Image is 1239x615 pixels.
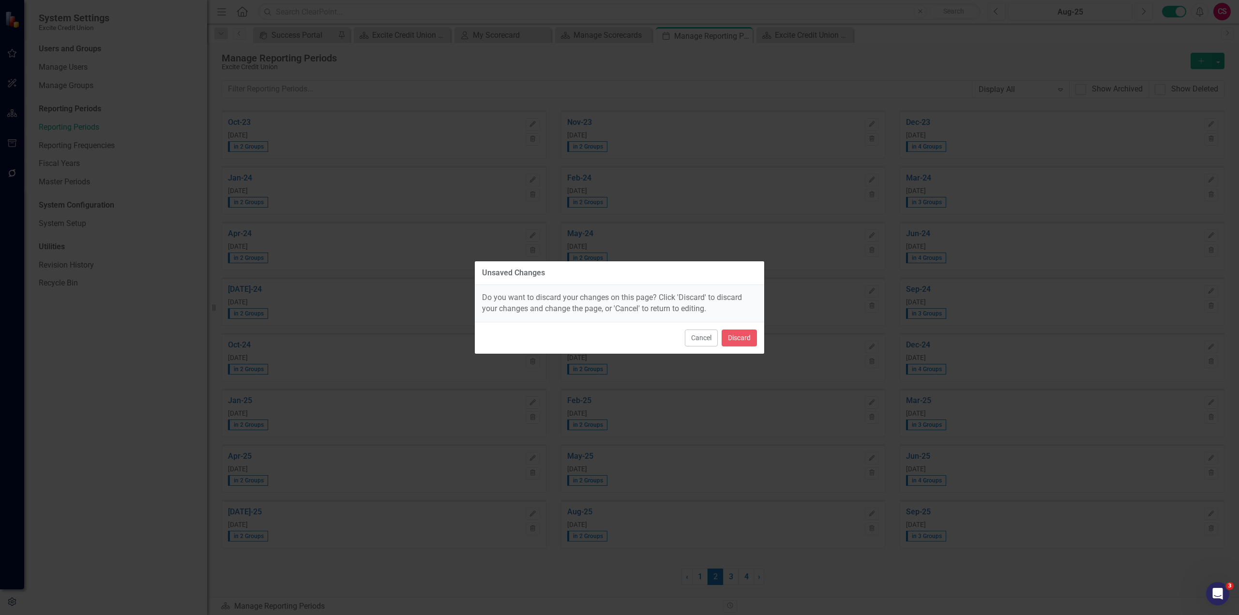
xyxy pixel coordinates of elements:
[685,330,718,346] button: Cancel
[482,269,545,277] div: Unsaved Changes
[1226,582,1234,590] span: 3
[722,330,757,346] button: Discard
[1206,582,1229,605] iframe: Intercom live chat
[475,285,764,322] div: Do you want to discard your changes on this page? Click 'Discard' to discard your changes and cha...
